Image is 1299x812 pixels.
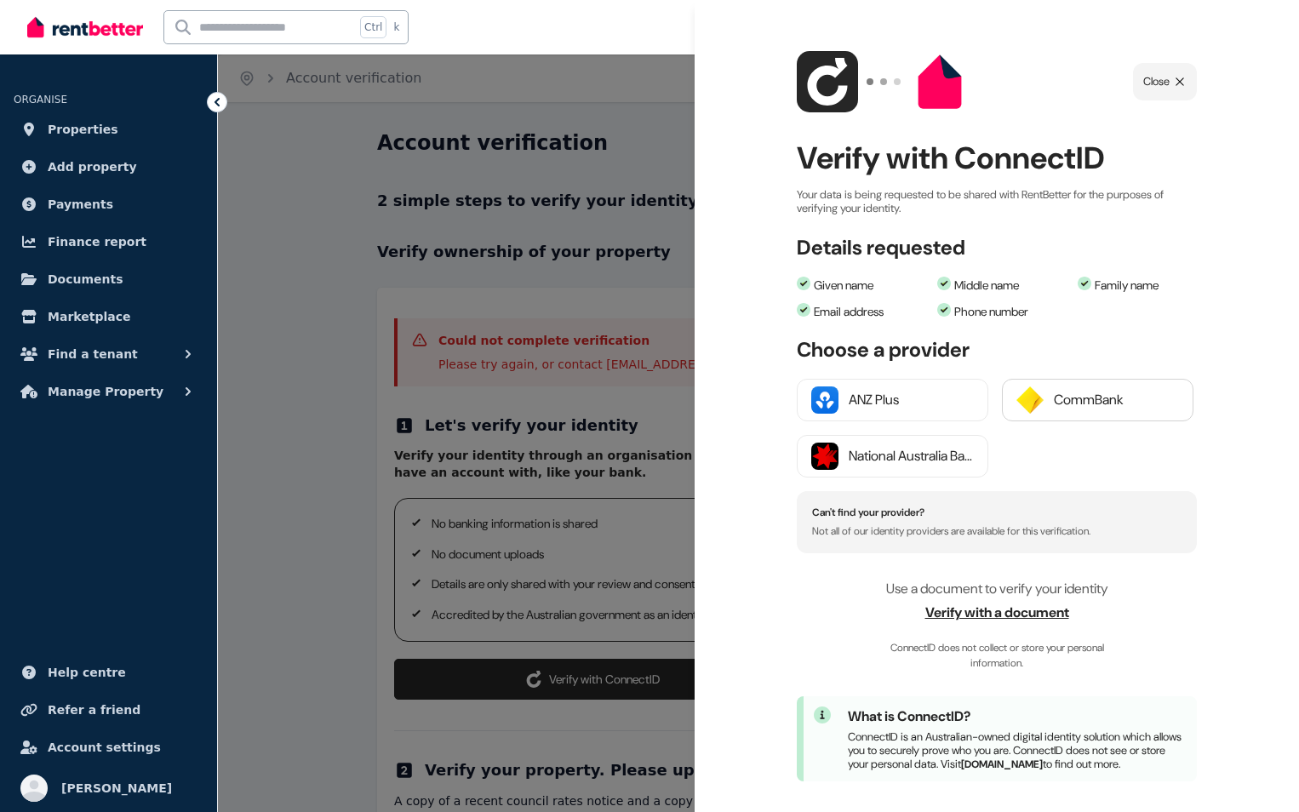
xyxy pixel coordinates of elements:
img: RentBetter [27,14,143,40]
h2: What is ConnectID? [848,706,1187,727]
button: CommBank [1002,379,1193,421]
div: ANZ Plus [849,390,974,410]
img: National Australia Bank logo [811,443,838,470]
span: Manage Property [48,381,163,402]
span: Finance report [48,232,146,252]
a: Documents [14,262,203,296]
span: Verify with a document [797,603,1197,623]
img: RP logo [909,51,970,112]
span: ConnectID does not collect or store your personal information. [869,640,1124,671]
button: ANZ Plus [797,379,988,421]
p: ConnectID is an Australian-owned digital identity solution which allows you to securely prove who... [848,730,1187,771]
h4: Can't find your provider? [812,506,1182,518]
span: Refer a friend [48,700,140,720]
span: Ctrl [360,16,386,38]
li: Middle name [937,277,1069,294]
a: Finance report [14,225,203,259]
div: National Australia Bank [849,446,974,466]
span: ORGANISE [14,94,67,106]
h2: Verify with ConnectID [797,135,1197,181]
a: Payments [14,187,203,221]
span: Close [1143,73,1170,90]
img: CommBank logo [1016,386,1044,414]
li: Email address [797,303,929,321]
h3: Choose a provider [797,338,1197,362]
span: Find a tenant [48,344,138,364]
span: k [393,20,399,34]
a: Marketplace [14,300,203,334]
span: Marketplace [48,306,130,327]
span: Account settings [48,737,161,758]
a: Account settings [14,730,203,764]
img: ANZ Plus logo [811,386,838,414]
button: Manage Property [14,375,203,409]
span: Use a document to verify your identity [886,580,1108,598]
p: Your data is being requested to be shared with RentBetter for the purposes of verifying your iden... [797,188,1197,215]
a: Help centre [14,655,203,689]
li: Given name [797,277,929,294]
h3: Details requested [797,236,965,260]
span: Payments [48,194,113,214]
li: Phone number [937,303,1069,321]
a: [DOMAIN_NAME] [961,758,1043,771]
button: Find a tenant [14,337,203,371]
a: Properties [14,112,203,146]
p: Not all of our identity providers are available for this verification. [812,525,1182,537]
a: Add property [14,150,203,184]
a: Refer a friend [14,693,203,727]
button: National Australia Bank [797,435,988,477]
li: Family name [1078,277,1210,294]
span: [PERSON_NAME] [61,778,172,798]
span: Properties [48,119,118,140]
button: Close popup [1133,63,1197,100]
span: Add property [48,157,137,177]
span: Documents [48,269,123,289]
div: CommBank [1054,390,1179,410]
span: Help centre [48,662,126,683]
